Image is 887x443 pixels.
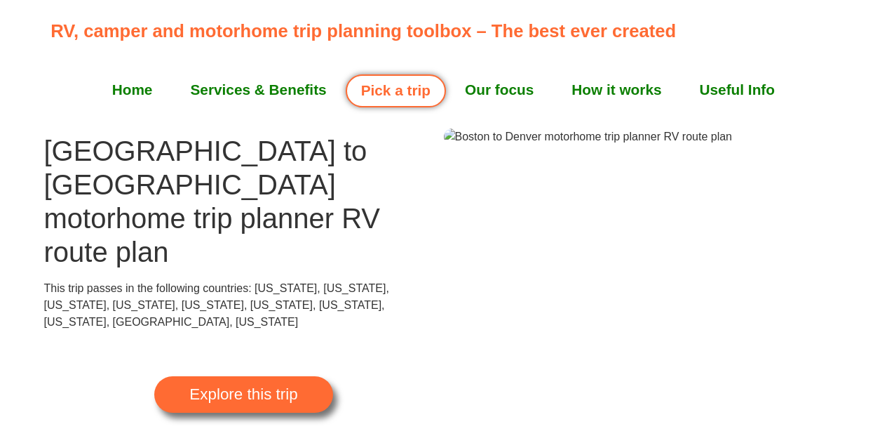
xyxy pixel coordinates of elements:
a: How it works [553,72,680,107]
span: This trip passes in the following countries: [US_STATE], [US_STATE], [US_STATE], [US_STATE], [US_... [44,282,389,328]
img: Boston to Denver motorhome trip planner RV route plan [444,128,732,145]
a: Useful Info [681,72,794,107]
a: Our focus [446,72,553,107]
a: Explore this trip [154,376,332,413]
nav: Menu [50,72,836,107]
h1: [GEOGRAPHIC_DATA] to [GEOGRAPHIC_DATA] motorhome trip planner RV route plan [44,134,444,269]
a: Services & Benefits [171,72,345,107]
span: Explore this trip [189,387,297,402]
p: RV, camper and motorhome trip planning toolbox – The best ever created [50,18,844,44]
a: Pick a trip [346,74,446,107]
a: Home [93,72,172,107]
